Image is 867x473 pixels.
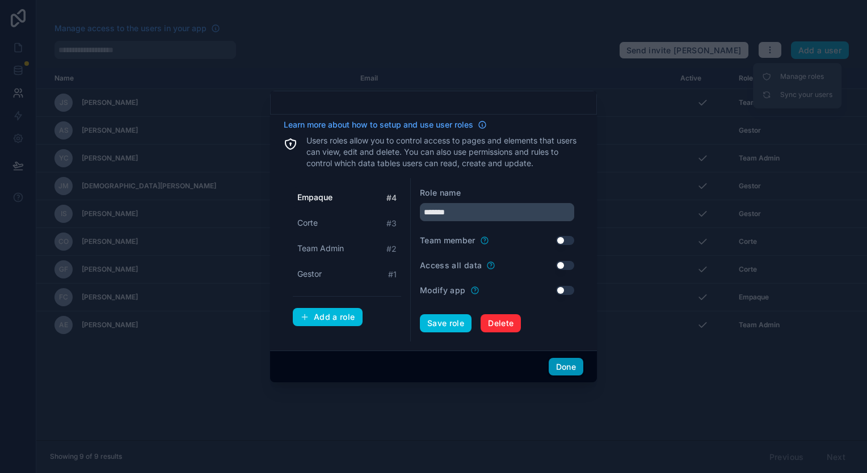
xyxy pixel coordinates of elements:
div: Add a role [300,312,355,322]
span: # 3 [386,218,397,229]
button: Done [549,358,583,376]
span: Corte [297,217,318,229]
span: Empaque [297,192,333,203]
button: Save role [420,314,472,332]
span: Learn more about how to setup and use user roles [284,119,473,130]
label: Modify app [420,285,466,296]
span: Team Admin [297,243,344,254]
button: Delete [481,314,521,332]
span: # 1 [388,269,397,280]
span: Delete [488,318,514,328]
a: Learn more about how to setup and use user roles [284,119,487,130]
span: Gestor [297,268,322,280]
label: Role name [420,187,461,199]
button: Add a role [293,308,363,326]
span: # 2 [386,243,397,255]
span: # 4 [386,192,397,204]
label: Access all data [420,260,482,271]
p: Users roles allow you to control access to pages and elements that users can view, edit and delet... [306,135,583,169]
label: Team member [420,235,475,246]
